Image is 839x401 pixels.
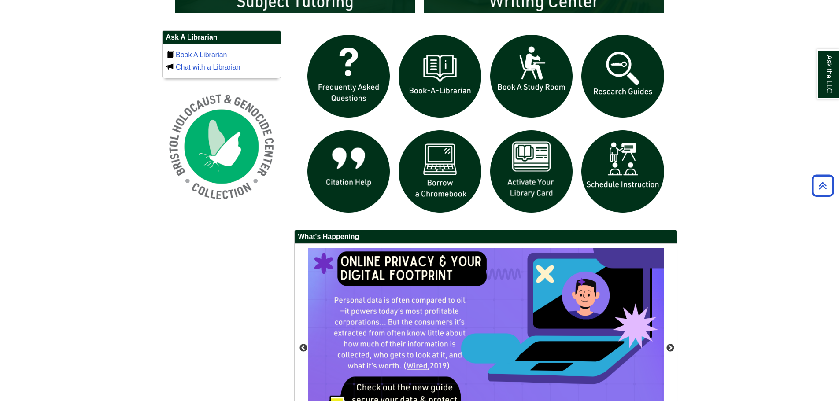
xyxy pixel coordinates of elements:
h2: Ask A Librarian [163,31,281,44]
div: slideshow [303,30,669,221]
img: For faculty. Schedule Library Instruction icon links to form. [577,126,669,217]
img: Book a Librarian icon links to book a librarian web page [394,30,486,122]
img: book a study room icon links to book a study room web page [486,30,577,122]
img: Research Guides icon links to research guides web page [577,30,669,122]
button: Previous [299,344,308,353]
img: Holocaust and Genocide Collection [162,87,281,206]
img: Borrow a chromebook icon links to the borrow a chromebook web page [394,126,486,217]
h2: What's Happening [295,230,677,244]
a: Back to Top [809,180,837,191]
img: frequently asked questions [303,30,395,122]
a: Chat with a Librarian [176,63,240,71]
button: Next [666,344,675,353]
img: citation help icon links to citation help guide page [303,126,395,217]
a: Book A Librarian [176,51,227,59]
img: activate Library Card icon links to form to activate student ID into library card [486,126,577,217]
